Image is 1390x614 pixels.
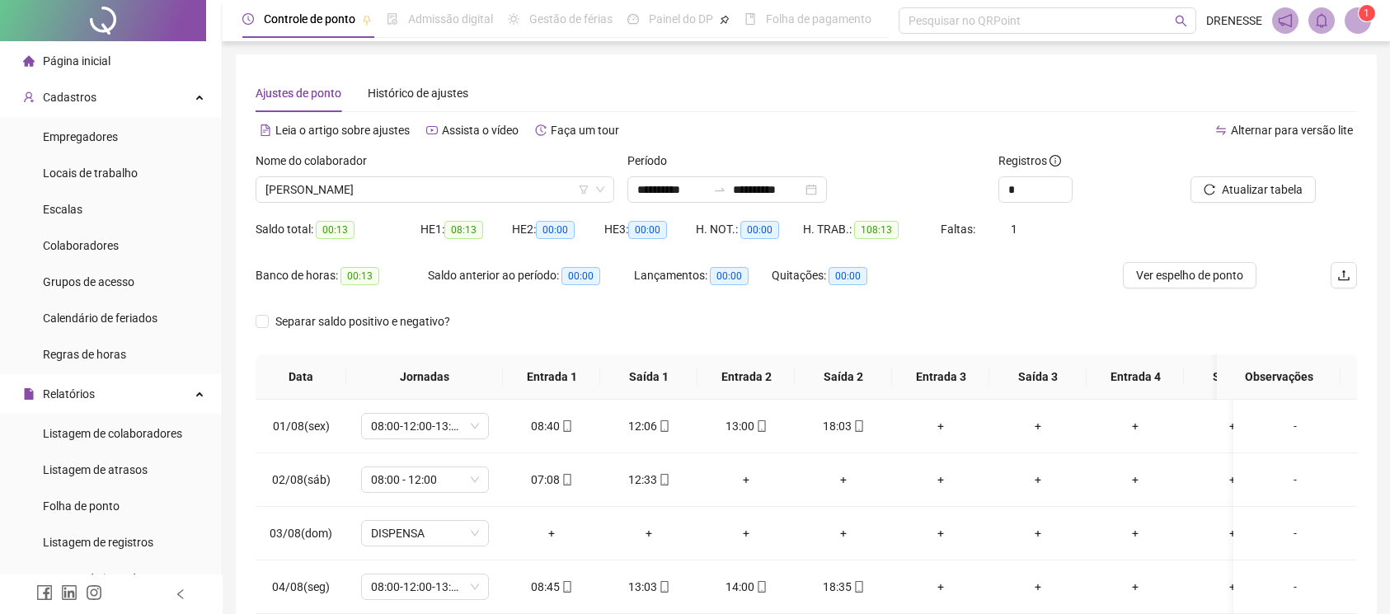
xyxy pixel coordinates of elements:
[561,267,600,285] span: 00:00
[242,13,254,25] span: clock-circle
[1334,558,1374,598] iframe: Intercom live chat
[711,471,782,489] div: +
[560,420,573,432] span: mobile
[43,572,143,585] span: Resumo da jornada
[613,417,684,435] div: 12:06
[989,354,1087,400] th: Saída 3
[1123,262,1256,288] button: Ver espelho de ponto
[713,183,726,196] span: to
[808,417,879,435] div: 18:03
[1050,155,1061,166] span: info-circle
[754,581,768,593] span: mobile
[265,177,604,202] span: EMILY JULIA DA SILVA RIBEIRO
[368,87,468,100] span: Histórico de ajustes
[1247,417,1344,435] div: -
[516,471,587,489] div: 07:08
[264,12,355,26] span: Controle de ponto
[560,474,573,485] span: mobile
[269,312,457,330] span: Separar saldo positivo e negativo?
[941,223,978,236] span: Faltas:
[256,152,378,170] label: Nome do colaborador
[1231,124,1353,137] span: Alternar para versão lite
[256,220,420,239] div: Saldo total:
[628,221,667,239] span: 00:00
[442,124,519,137] span: Assista o vídeo
[1100,471,1171,489] div: +
[1100,417,1171,435] div: +
[371,414,479,438] span: 08:00-12:00-13:00-17:00
[1100,578,1171,596] div: +
[795,354,892,400] th: Saída 2
[696,220,803,239] div: H. NOT.:
[272,580,330,593] span: 04/08(seg)
[43,463,148,476] span: Listagem de atrasos
[657,420,670,432] span: mobile
[387,13,398,25] span: file-done
[1230,368,1327,386] span: Observações
[551,124,619,137] span: Faça um tour
[1184,354,1281,400] th: Saída 4
[444,221,483,239] span: 08:13
[613,471,684,489] div: 12:33
[711,417,782,435] div: 13:00
[43,239,119,252] span: Colaboradores
[1197,417,1268,435] div: +
[516,417,587,435] div: 08:40
[1204,184,1215,195] span: reload
[744,13,756,25] span: book
[600,354,697,400] th: Saída 1
[175,588,186,600] span: left
[1278,13,1293,28] span: notification
[43,348,126,361] span: Regras de horas
[536,221,575,239] span: 00:00
[260,124,271,136] span: file-text
[529,12,613,26] span: Gestão de férias
[273,419,330,433] span: 01/08(sex)
[1197,471,1268,489] div: +
[1175,15,1187,27] span: search
[61,584,77,601] span: linkedin
[1359,5,1375,21] sup: Atualize o seu contato no menu Meus Dados
[43,499,120,513] span: Folha de ponto
[829,267,867,285] span: 00:00
[1247,524,1344,542] div: -
[340,267,379,285] span: 00:13
[852,581,865,593] span: mobile
[657,581,670,593] span: mobile
[697,354,795,400] th: Entrada 2
[627,152,678,170] label: Período
[711,578,782,596] div: 14:00
[1003,578,1073,596] div: +
[740,221,779,239] span: 00:00
[713,183,726,196] span: swap-right
[1222,180,1303,199] span: Atualizar tabela
[772,266,909,285] div: Quitações:
[852,420,865,432] span: mobile
[1314,13,1329,28] span: bell
[23,388,35,400] span: file
[371,574,479,599] span: 08:00-12:00-13:00-17:00
[316,221,355,239] span: 00:13
[808,471,879,489] div: +
[512,220,603,239] div: HE 2:
[503,354,600,400] th: Entrada 1
[508,13,519,25] span: sun
[36,584,53,601] span: facebook
[604,220,696,239] div: HE 3:
[905,578,976,596] div: +
[43,387,95,401] span: Relatórios
[420,220,512,239] div: HE 1:
[516,524,587,542] div: +
[408,12,493,26] span: Admissão digital
[998,152,1061,170] span: Registros
[43,54,110,68] span: Página inicial
[43,91,96,104] span: Cadastros
[1003,471,1073,489] div: +
[613,524,684,542] div: +
[256,87,341,100] span: Ajustes de ponto
[854,221,899,239] span: 108:13
[256,266,428,285] div: Banco de horas:
[516,578,587,596] div: 08:45
[346,354,503,400] th: Jornadas
[275,124,410,137] span: Leia o artigo sobre ajustes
